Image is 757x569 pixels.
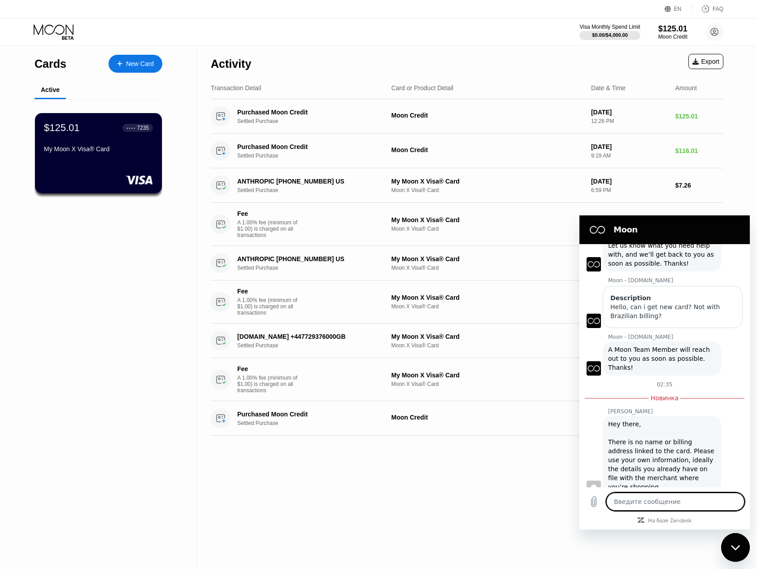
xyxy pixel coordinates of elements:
[211,246,723,280] div: ANTHROPIC [PHONE_NUMBER] USSettled PurchaseMy Moon X Visa® CardMoon X Visa® Card[DATE]6:07 PM$6.05
[391,381,583,387] div: Moon X Visa® Card
[211,168,723,203] div: ANTHROPIC [PHONE_NUMBER] USSettled PurchaseMy Moon X Visa® CardMoon X Visa® Card[DATE]6:59 PM$7.26
[591,187,668,193] div: 6:59 PM
[391,372,583,379] div: My Moon X Visa® Card
[237,143,382,150] div: Purchased Moon Credit
[579,24,640,40] div: Visa Monthly Spend Limit$0.00/$4,000.00
[391,414,583,421] div: Moon Credit
[591,153,668,159] div: 9:19 AM
[591,118,668,124] div: 12:26 PM
[137,125,149,131] div: 7235
[591,84,626,92] div: Date & Time
[674,6,682,12] div: EN
[391,112,583,119] div: Moon Credit
[391,226,583,232] div: Moon X Visa® Card
[391,265,583,271] div: Moon X Visa® Card
[391,342,583,349] div: Moon X Visa® Card
[237,297,305,316] div: A 1.00% fee (minimum of $1.00) is charged on all transactions
[237,265,393,271] div: Settled Purchase
[391,84,453,92] div: Card or Product Detail
[579,215,750,530] iframe: Окно обмена сообщениями
[211,134,723,168] div: Purchased Moon CreditSettled PurchaseMoon Credit[DATE]9:19 AM$116.01
[211,84,261,92] div: Transaction Detail
[675,84,697,92] div: Amount
[692,4,723,13] div: FAQ
[721,533,750,562] iframe: Кнопка, открывающая окно обмена сообщениями; идет разговор
[391,303,583,310] div: Moon X Visa® Card
[41,86,60,93] div: Active
[675,147,723,154] div: $116.01
[211,324,723,358] div: [DOMAIN_NAME] +447729376000GBSettled PurchaseMy Moon X Visa® CardMoon X Visa® Card[DATE]9:37 AM$5.25
[592,32,628,38] div: $0.00 / $4,000.00
[211,99,723,134] div: Purchased Moon CreditSettled PurchaseMoon Credit[DATE]12:26 PM$125.01
[211,280,723,324] div: FeeA 1.00% fee (minimum of $1.00) is charged on all transactionsMy Moon X Visa® CardMoon X Visa® ...
[237,365,300,372] div: Fee
[713,6,723,12] div: FAQ
[237,178,382,185] div: ANTHROPIC [PHONE_NUMBER] US
[391,216,583,223] div: My Moon X Visa® Card
[237,153,393,159] div: Settled Purchase
[237,255,382,263] div: ANTHROPIC [PHONE_NUMBER] US
[109,55,162,73] div: New Card
[591,143,668,150] div: [DATE]
[211,203,723,246] div: FeeA 1.00% fee (minimum of $1.00) is charged on all transactionsMy Moon X Visa® CardMoon X Visa® ...
[211,57,251,70] div: Activity
[658,24,687,34] div: $125.01
[237,342,393,349] div: Settled Purchase
[237,109,382,116] div: Purchased Moon Credit
[237,420,393,426] div: Settled Purchase
[237,288,300,295] div: Fee
[658,34,687,40] div: Moon Credit
[391,255,583,263] div: My Moon X Visa® Card
[237,375,305,394] div: A 1.00% fee (minimum of $1.00) is charged on all transactions
[126,127,135,129] div: ● ● ● ●
[35,57,66,70] div: Cards
[688,54,723,69] div: Export
[237,219,305,238] div: A 1.00% fee (minimum of $1.00) is charged on all transactions
[35,113,162,193] div: $125.01● ● ● ●7235My Moon X Visa® Card
[237,333,382,340] div: [DOMAIN_NAME] +447729376000GB
[391,333,583,340] div: My Moon X Visa® Card
[658,24,687,40] div: $125.01Moon Credit
[237,118,393,124] div: Settled Purchase
[675,113,723,120] div: $125.01
[391,178,583,185] div: My Moon X Visa® Card
[665,4,692,13] div: EN
[237,411,382,418] div: Purchased Moon Credit
[391,187,583,193] div: Moon X Visa® Card
[237,187,393,193] div: Settled Purchase
[675,182,723,189] div: $7.26
[391,294,583,301] div: My Moon X Visa® Card
[591,178,668,185] div: [DATE]
[579,24,640,30] div: Visa Monthly Spend Limit
[44,122,80,134] div: $125.01
[591,109,668,116] div: [DATE]
[211,401,723,436] div: Purchased Moon CreditSettled PurchaseMoon Credit[DATE]10:02 AM$25.01
[44,145,153,153] div: My Moon X Visa® Card
[237,210,300,217] div: Fee
[126,60,154,68] div: New Card
[391,146,583,153] div: Moon Credit
[211,358,723,401] div: FeeA 1.00% fee (minimum of $1.00) is charged on all transactionsMy Moon X Visa® CardMoon X Visa® ...
[692,58,719,65] div: Export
